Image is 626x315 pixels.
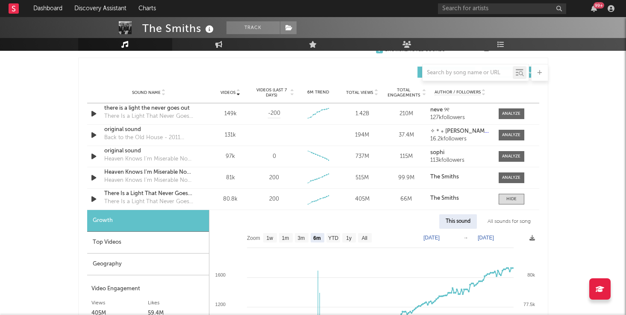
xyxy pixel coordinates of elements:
text: 1200 [215,302,225,307]
text: 1m [282,235,289,241]
div: 127k followers [430,115,490,121]
div: 210M [386,110,426,118]
div: 115M [386,152,426,161]
text: 80k [527,272,535,277]
div: 16.2k followers [430,136,490,142]
div: 405M [342,195,382,204]
div: 200 [269,195,279,204]
span: Videos (last 7 days) [254,87,289,98]
div: Views [91,298,148,308]
button: Track [226,21,280,34]
text: 3m [297,235,305,241]
strong: neve ୨୧ [430,107,450,113]
a: sophi [430,150,490,156]
div: 37.4M [386,131,426,140]
span: Sound Name [132,90,161,95]
div: Back to the Old House - 2011 Remaster [104,134,194,142]
div: 0 [273,152,276,161]
div: Growth [87,210,209,232]
input: Search by song name or URL [423,70,513,76]
div: 80.8k [211,195,250,204]
text: 77.5k [523,302,535,307]
strong: sophi [430,150,444,155]
text: 6m [313,235,320,241]
div: All sounds for song [481,214,537,229]
text: [DATE] [423,235,440,241]
a: The Smiths [430,195,490,201]
a: Heaven Knows I'm Miserable Now (2011 Remaster) [104,168,194,177]
text: All [361,235,367,241]
a: ✧＊∘ [PERSON_NAME] ∘＊✧ [430,128,490,134]
div: 194M [342,131,382,140]
div: Video Engagement [91,284,205,294]
strong: ✧＊∘ [PERSON_NAME] ∘＊✧ [430,128,504,134]
text: → [463,235,468,241]
span: Total Views [346,90,373,95]
div: 131k [211,131,250,140]
div: 97k [211,152,250,161]
div: Top Videos [87,232,209,254]
a: original sound [104,147,194,155]
strong: The Smiths [430,195,459,201]
div: There Is a Light That Never Goes Out - 2011 Remaster [104,198,194,206]
div: Geography [87,254,209,275]
a: there is a light the never goes out [104,104,194,113]
div: 66M [386,195,426,204]
a: The Smiths [430,174,490,180]
text: 1y [346,235,352,241]
div: 200 [269,174,279,182]
span: -200 [268,109,280,118]
div: 737M [342,152,382,161]
a: neve ୨୧ [430,107,490,113]
div: 99.9M [386,174,426,182]
span: Videos [220,90,235,95]
div: Heaven Knows I'm Miserable Now - 2008 Remaster [104,176,194,185]
div: 1.42B [342,110,382,118]
div: 515M [342,174,382,182]
div: The Smiths [142,21,216,35]
span: Total Engagements [386,87,421,98]
input: Search for artists [438,3,566,14]
div: 149k [211,110,250,118]
div: 6M Trend [298,89,338,96]
div: 81k [211,174,250,182]
text: 1w [266,235,273,241]
div: This sound [439,214,477,229]
div: Heaven Knows I'm Miserable Now - 2011 Remaster [104,155,194,163]
div: There Is a Light That Never Goes Out - 2011 Remaster [104,112,194,121]
text: Zoom [247,235,260,241]
text: [DATE] [478,235,494,241]
strong: The Smiths [430,174,459,180]
a: There Is a Light That Never Goes Out (2017 Master) [104,190,194,198]
a: original sound [104,125,194,134]
div: Likes [148,298,205,308]
span: Author / Followers [435,90,481,95]
div: 99 + [594,2,604,9]
text: 1600 [215,272,225,277]
div: 113k followers [430,157,490,163]
text: YTD [328,235,338,241]
button: 99+ [591,5,597,12]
